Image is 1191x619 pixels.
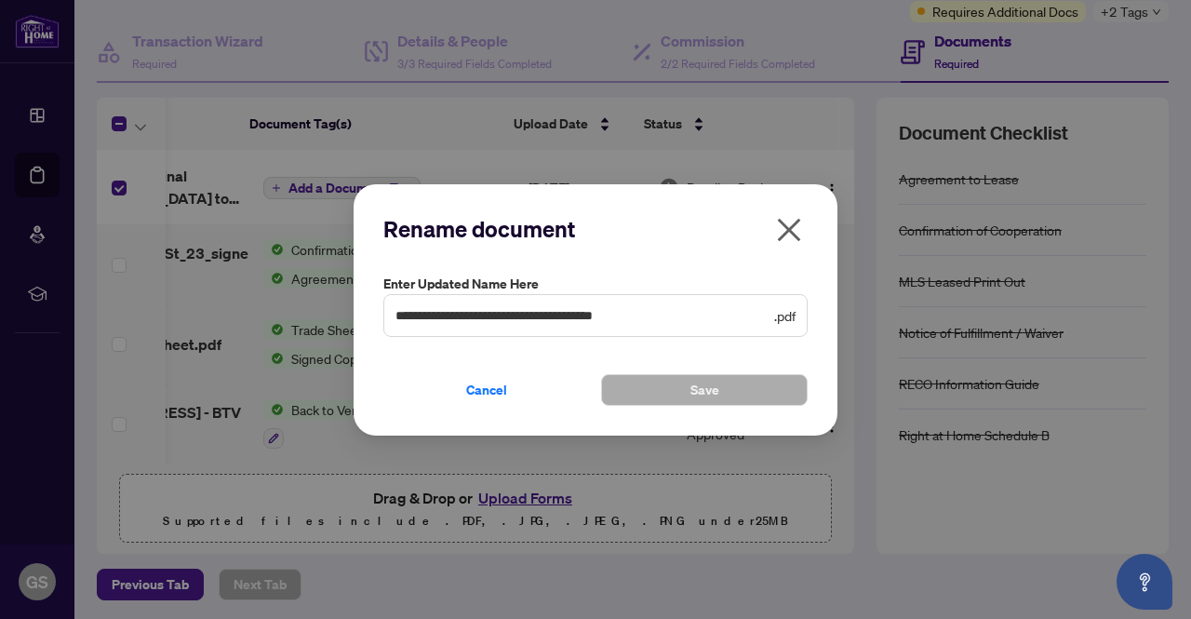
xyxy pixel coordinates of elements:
button: Cancel [383,373,590,405]
span: close [774,215,804,245]
h2: Rename document [383,214,808,244]
button: Open asap [1117,554,1172,610]
button: Save [601,373,808,405]
span: .pdf [774,304,796,325]
label: Enter updated name here [383,274,808,294]
span: Cancel [466,374,507,404]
